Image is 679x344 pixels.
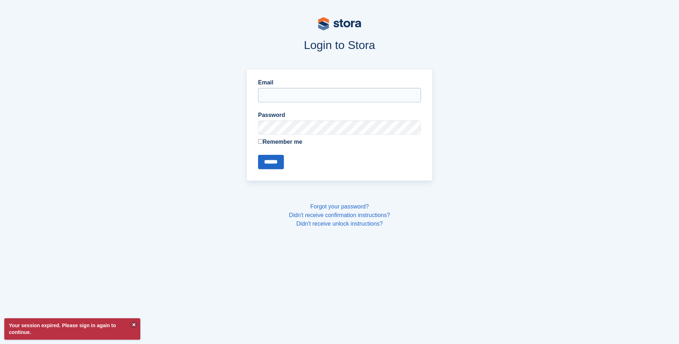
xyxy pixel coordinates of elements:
img: stora-logo-53a41332b3708ae10de48c4981b4e9114cc0af31d8433b30ea865607fb682f29.svg [318,17,361,30]
p: Your session expired. Please sign in again to continue. [4,318,140,340]
label: Password [258,111,421,119]
label: Remember me [258,138,421,146]
label: Email [258,78,421,87]
h1: Login to Stora [110,39,569,51]
a: Didn't receive confirmation instructions? [289,212,390,218]
input: Remember me [258,139,263,144]
a: Forgot your password? [310,203,369,210]
a: Didn't receive unlock instructions? [296,221,383,227]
